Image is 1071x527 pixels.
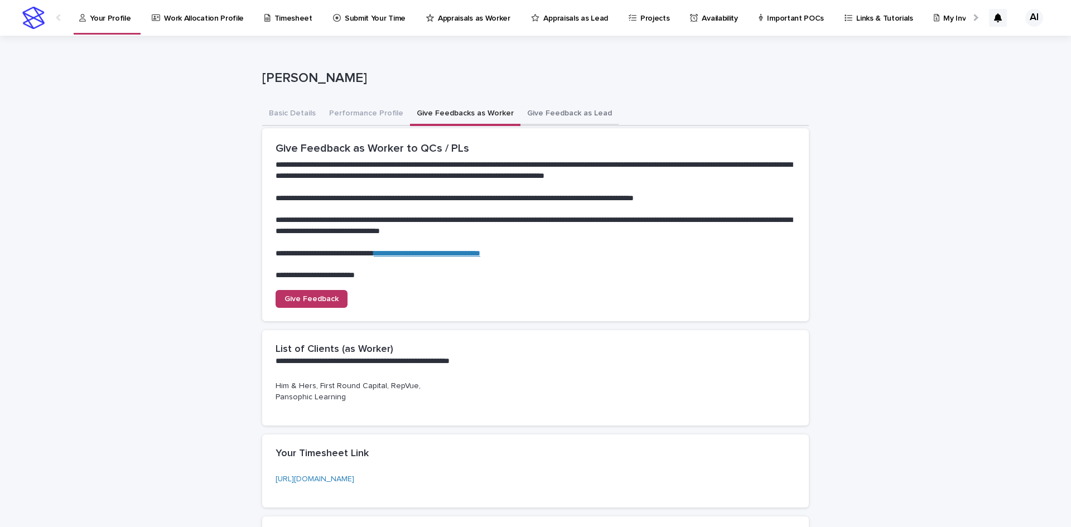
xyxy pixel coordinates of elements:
[276,290,348,308] a: Give Feedback
[276,475,354,483] a: [URL][DOMAIN_NAME]
[276,142,795,155] h2: Give Feedback as Worker to QCs / PLs
[262,103,322,126] button: Basic Details
[1025,9,1043,27] div: AI
[22,7,45,29] img: stacker-logo-s-only.png
[322,103,410,126] button: Performance Profile
[262,70,804,86] p: [PERSON_NAME]
[276,380,440,404] p: Him & Hers, First Round Capital, RepVue, Pansophic Learning
[276,344,393,356] h2: List of Clients (as Worker)
[410,103,520,126] button: Give Feedbacks as Worker
[284,295,339,303] span: Give Feedback
[276,448,369,460] h2: Your Timesheet Link
[520,103,619,126] button: Give Feedback as Lead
